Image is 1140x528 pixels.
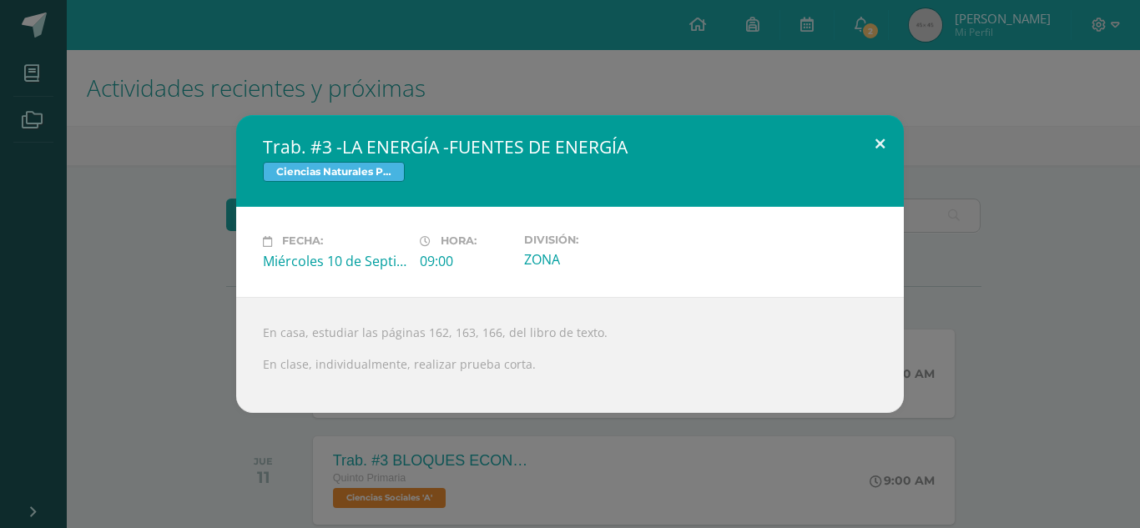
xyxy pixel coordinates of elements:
div: En casa, estudiar las páginas 162, 163, 166, del libro de texto. En clase, individualmente, reali... [236,297,904,413]
span: Fecha: [282,235,323,248]
span: Hora: [441,235,477,248]
h2: Trab. #3 -LA ENERGÍA -FUENTES DE ENERGÍA [263,135,877,158]
button: Close (Esc) [856,115,904,172]
span: Ciencias Naturales Productividad y Desarrollo [263,162,405,182]
label: División: [524,234,668,246]
div: ZONA [524,250,668,269]
div: 09:00 [420,252,511,270]
div: Miércoles 10 de Septiembre [263,252,406,270]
